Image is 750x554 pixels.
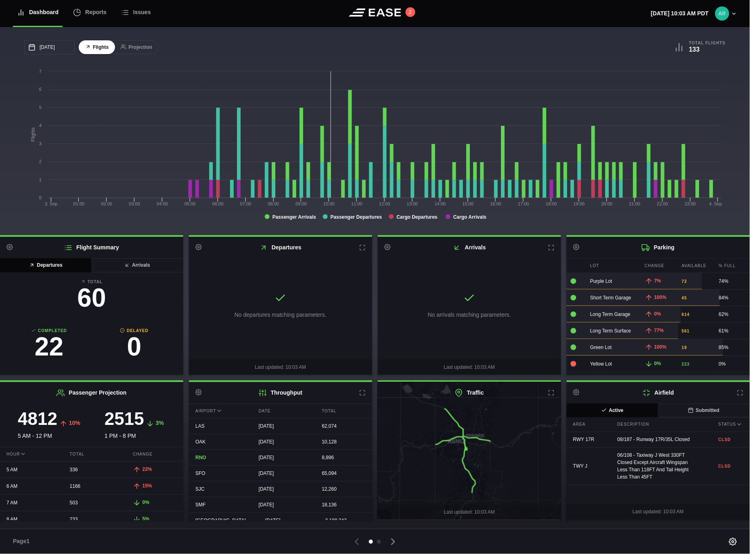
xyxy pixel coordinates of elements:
div: 65,094 [315,466,372,481]
a: Delayed0 [92,328,177,364]
text: 23:00 [685,201,696,206]
div: 08/187 - Runway 17R/35L Closed [611,432,706,447]
text: 12:00 [379,201,390,206]
span: 7% [654,278,661,284]
div: Date [252,404,309,418]
div: Change [126,447,183,461]
text: 2 [39,159,42,164]
div: [DATE] [252,466,309,481]
text: 06:00 [212,201,224,206]
div: Status [712,418,750,432]
span: Long Term Surface [590,328,631,334]
h2: Throughput [189,382,372,403]
text: 5 [39,105,42,110]
h3: 4812 [18,410,57,428]
div: [DATE] [252,497,309,512]
text: 02:00 [101,201,113,206]
div: [DATE] [252,450,309,465]
text: 20:00 [601,201,613,206]
text: 04:00 [157,201,168,206]
div: [DATE] [259,513,312,528]
b: 19 [682,345,687,351]
div: 1166 [63,479,120,494]
text: 14:00 [435,201,446,206]
div: 1 PM - 8 PM [92,410,177,440]
div: 61% [719,327,746,334]
div: Lot [586,259,639,273]
b: Completed [6,328,92,334]
div: SJC [189,481,246,497]
div: [DATE] [252,418,309,434]
div: LAS [189,418,246,434]
b: Total [6,279,177,285]
text: 11:00 [351,201,362,206]
div: Last updated: 10:03 AM [189,360,372,375]
text: 13:00 [407,201,418,206]
text: 0 [39,195,42,200]
div: % Full [715,259,750,273]
span: 77% [654,328,664,333]
b: 133 [689,46,700,53]
text: 01:00 [73,201,85,206]
h2: Traffic [378,382,561,403]
b: Total Flights [689,40,726,46]
span: 0% [654,311,661,317]
span: Green Lot [590,345,612,350]
div: 336 [63,462,120,477]
text: 7 [39,69,42,74]
tspan: Cargo Departures [397,214,438,220]
div: OAK [189,434,246,449]
button: Projection [114,40,159,54]
tspan: Passenger Departures [331,214,382,220]
tspan: Flights [30,128,36,142]
span: 5% [142,516,149,522]
tspan: Passenger Arrivals [272,214,316,220]
div: Last updated: 10:03 AM [567,504,750,520]
span: 0% [654,361,661,366]
div: 62% [719,311,746,318]
a: Completed22 [6,328,92,364]
div: 85% [719,344,746,351]
div: 0% [719,360,746,368]
h2: Departures [189,237,372,258]
text: 22:00 [657,201,668,206]
span: Page 1 [13,537,33,546]
span: Short Term Garage [590,295,631,301]
span: Long Term Garage [590,311,631,317]
text: 03:00 [129,201,140,206]
text: 07:00 [240,201,251,206]
div: Change [641,259,676,273]
div: 503 [63,495,120,510]
div: 06/108 - Taxiway J West 330FT Closed Except Aircraft Wingspan Less Than 118FT And Tail Height Les... [611,448,706,485]
div: 18,136 [315,497,372,512]
div: Last updated: 10:03 AM [378,505,561,520]
span: RWY 17R [573,437,595,443]
b: CLSD [719,437,744,443]
span: Purple Lot [590,278,612,284]
div: Description [611,418,706,432]
div: Available [678,259,713,273]
b: CLSD [719,464,744,470]
div: [GEOGRAPHIC_DATA] [189,513,252,528]
text: 17:00 [518,201,530,206]
b: 72 [682,278,687,284]
text: 05:00 [184,201,196,206]
text: 08:00 [268,201,279,206]
div: Total [315,404,372,418]
div: [DATE] [252,481,309,497]
tspan: 4. Sep [709,201,722,206]
tspan: 3. Sep [45,201,58,206]
h2: Arrivals [378,237,561,258]
input: mm/dd/yyyy [24,40,75,54]
a: Total60 [6,279,177,315]
b: Delayed [92,328,177,334]
span: 0% [142,500,149,505]
span: 100% [654,344,667,350]
div: 12,260 [315,481,372,497]
div: [DATE] [252,434,309,449]
text: 15:00 [463,201,474,206]
h2: Airfield [567,382,750,403]
text: 1 [39,177,42,182]
div: Airport [189,404,246,418]
h3: 60 [6,285,177,311]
